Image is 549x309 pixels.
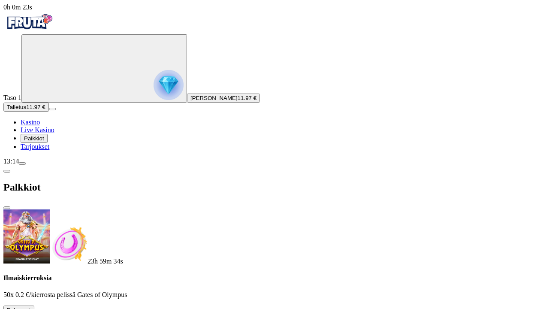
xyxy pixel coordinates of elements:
[21,143,49,150] a: gift-inverted iconTarjoukset
[3,209,50,264] img: Gates of Olympus
[87,257,123,265] span: countdown
[3,11,546,151] nav: Primary
[3,11,55,33] img: Fruta
[21,118,40,126] span: Kasino
[3,274,546,282] h4: Ilmaiskierroksia
[21,134,48,143] button: reward iconPalkkiot
[190,95,238,101] span: [PERSON_NAME]
[26,104,45,110] span: 11.97 €
[21,143,49,150] span: Tarjoukset
[238,95,256,101] span: 11.97 €
[50,226,87,264] img: Freespins bonus icon
[7,104,26,110] span: Talletus
[49,108,56,110] button: menu
[3,291,546,299] p: 50x 0.2 €/kierrosta pelissä Gates of Olympus
[21,126,54,133] a: poker-chip iconLive Kasino
[3,206,10,209] button: close
[21,126,54,133] span: Live Kasino
[3,3,32,11] span: user session time
[3,103,49,112] button: Talletusplus icon11.97 €
[3,27,55,34] a: Fruta
[21,34,187,103] button: reward progress
[154,70,184,100] img: reward progress
[21,118,40,126] a: diamond iconKasino
[3,182,546,193] h2: Palkkiot
[24,135,44,142] span: Palkkiot
[3,94,21,101] span: Taso 1
[3,158,19,165] span: 13:14
[187,94,260,103] button: [PERSON_NAME]11.97 €
[19,162,26,165] button: menu
[3,170,10,173] button: chevron-left icon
